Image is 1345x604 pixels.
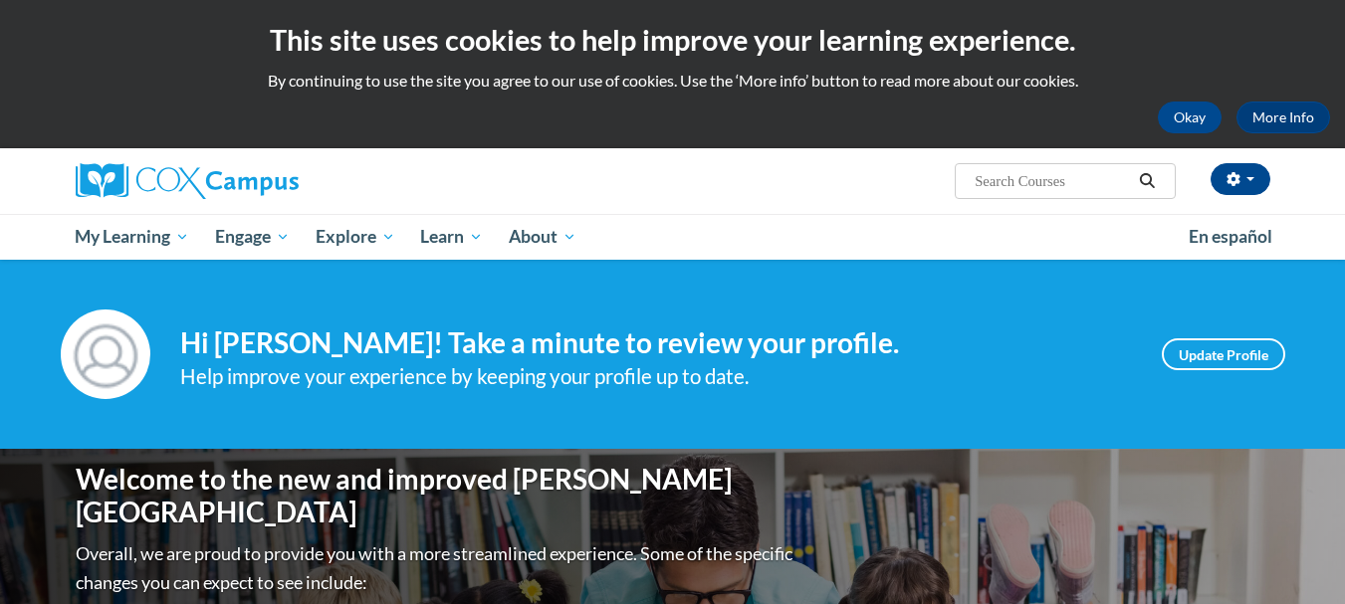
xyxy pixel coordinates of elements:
div: Help improve your experience by keeping your profile up to date. [180,360,1132,393]
h1: Welcome to the new and improved [PERSON_NAME][GEOGRAPHIC_DATA] [76,463,797,529]
a: Update Profile [1162,338,1285,370]
a: Learn [407,214,496,260]
div: Main menu [46,214,1300,260]
img: Cox Campus [76,163,299,199]
a: About [496,214,589,260]
button: Account Settings [1211,163,1270,195]
span: About [509,225,576,249]
span: Explore [316,225,395,249]
p: By continuing to use the site you agree to our use of cookies. Use the ‘More info’ button to read... [15,70,1330,92]
span: Learn [420,225,483,249]
a: My Learning [63,214,203,260]
a: Explore [303,214,408,260]
h4: Hi [PERSON_NAME]! Take a minute to review your profile. [180,326,1132,360]
span: My Learning [75,225,189,249]
a: Cox Campus [76,163,454,199]
button: Okay [1158,101,1222,133]
p: Overall, we are proud to provide you with a more streamlined experience. Some of the specific cha... [76,539,797,597]
span: Engage [215,225,290,249]
a: More Info [1236,101,1330,133]
button: Search [1132,169,1162,193]
h2: This site uses cookies to help improve your learning experience. [15,20,1330,60]
input: Search Courses [973,169,1132,193]
img: Profile Image [61,309,150,399]
a: Engage [202,214,303,260]
span: En español [1189,226,1272,247]
a: En español [1176,216,1285,258]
